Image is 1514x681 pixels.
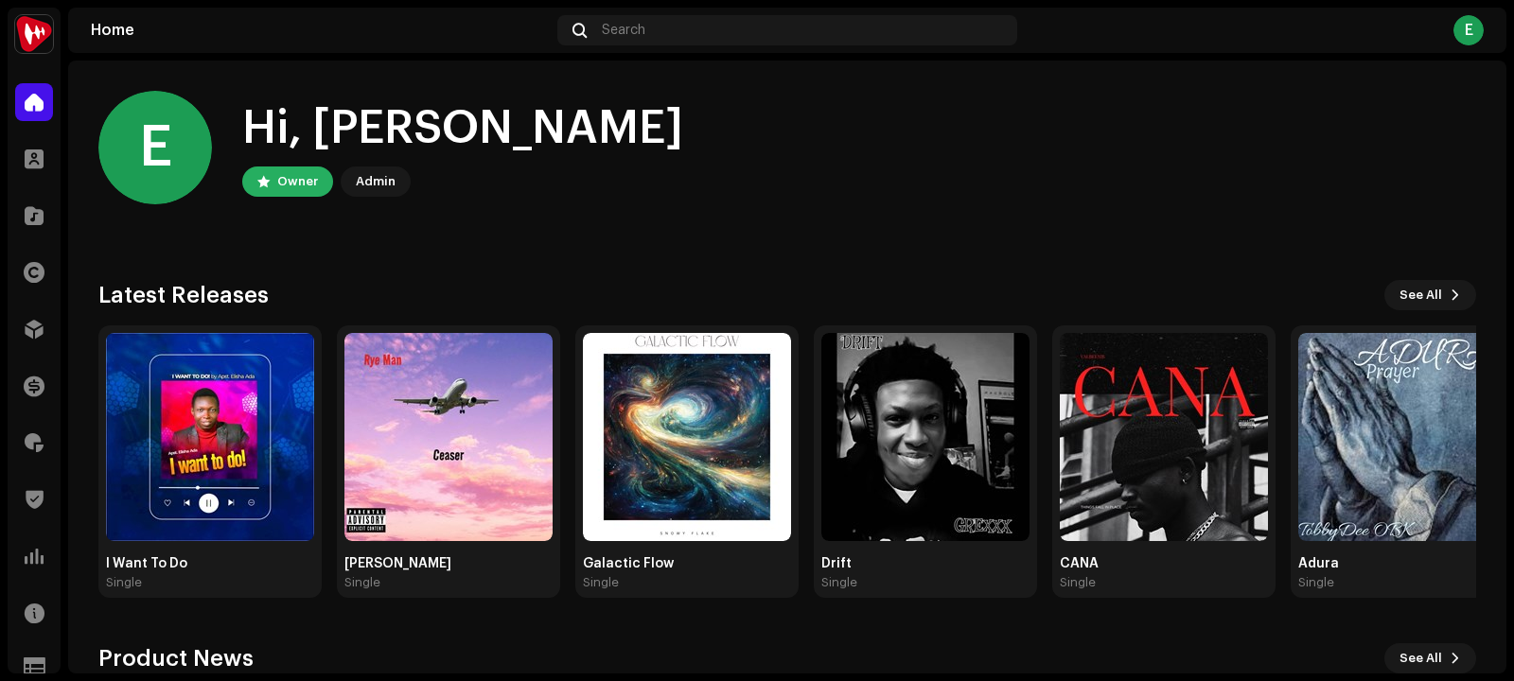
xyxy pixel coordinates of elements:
span: See All [1400,276,1442,314]
div: Admin [356,170,396,193]
img: 4b6cd69a-9f0b-4adf-9dfb-013499e9fb35 [821,333,1030,541]
h3: Latest Releases [98,280,269,310]
div: Single [1060,575,1096,590]
div: CANA [1060,556,1268,571]
img: 3ea02459-69af-4048-bb09-b386aaf58da1 [106,333,314,541]
img: dde88f97-36e2-4d61-b035-00d8d59ace3b [583,333,791,541]
button: See All [1384,643,1476,673]
div: Adura [1298,556,1506,571]
img: 632e49d6-d763-4750-9166-d3cb9de33393 [15,15,53,53]
div: E [98,91,212,204]
img: cfbb7933-83d6-41c1-9a6c-a288d49a7e54 [1298,333,1506,541]
img: 665fb256-c7a8-4c1b-8090-bcec77eb1ada [1060,333,1268,541]
div: [PERSON_NAME] [344,556,553,571]
div: Single [344,575,380,590]
h3: Product News [98,643,254,673]
div: Hi, [PERSON_NAME] [242,98,683,159]
img: 5a8ae135-f01d-4bb5-bf63-ecfc6832e5b5 [344,333,553,541]
button: See All [1384,280,1476,310]
div: Single [106,575,142,590]
div: Home [91,23,550,38]
div: Single [583,575,619,590]
span: Search [602,23,645,38]
div: E [1453,15,1484,45]
div: Drift [821,556,1030,571]
div: Galactic Flow [583,556,791,571]
div: Single [821,575,857,590]
span: See All [1400,639,1442,677]
div: I Want To Do [106,556,314,571]
div: Single [1298,575,1334,590]
div: Owner [277,170,318,193]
